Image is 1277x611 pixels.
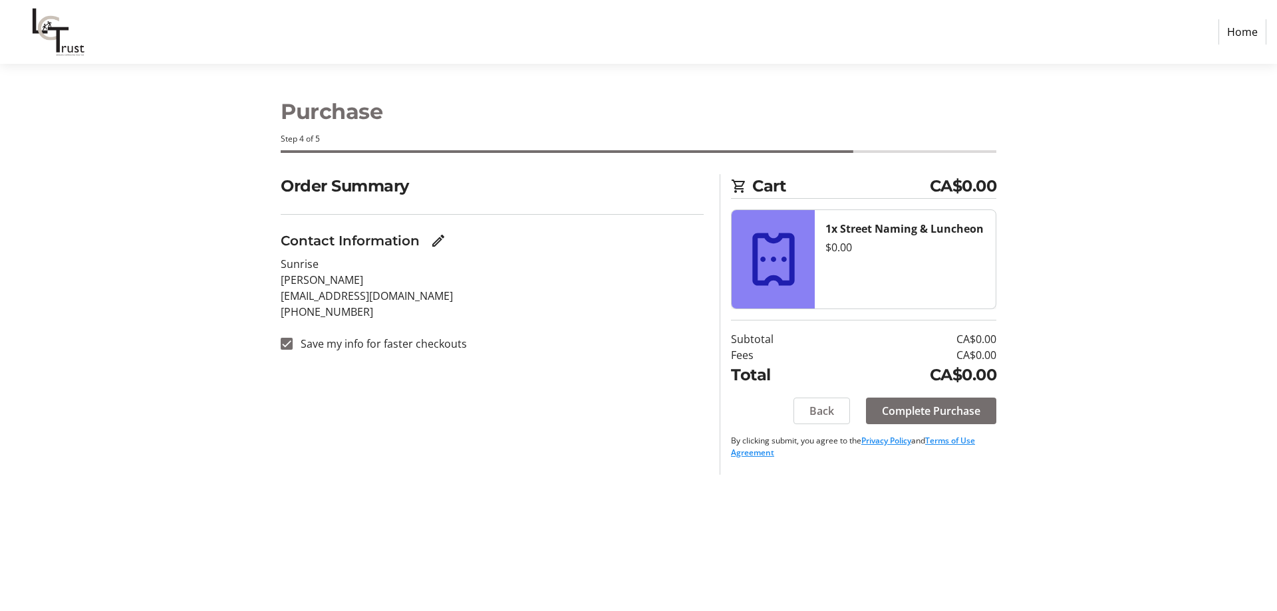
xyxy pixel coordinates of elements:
a: Privacy Policy [861,435,911,446]
h1: Purchase [281,96,996,128]
button: Back [793,398,850,424]
span: CA$0.00 [930,174,997,198]
p: [PHONE_NUMBER] [281,304,704,320]
p: By clicking submit, you agree to the and [731,435,996,459]
label: Save my info for faster checkouts [293,336,467,352]
p: [EMAIL_ADDRESS][DOMAIN_NAME] [281,288,704,304]
span: Back [809,403,834,419]
td: CA$0.00 [834,347,996,363]
a: Terms of Use Agreement [731,435,975,458]
td: CA$0.00 [834,363,996,387]
h2: Order Summary [281,174,704,198]
strong: 1x Street Naming & Luncheon [825,221,984,236]
td: Total [731,363,834,387]
button: Complete Purchase [866,398,996,424]
a: Home [1218,19,1266,45]
div: Step 4 of 5 [281,133,996,145]
img: LCT's Logo [11,5,105,59]
p: Sunrise [281,256,704,272]
span: Complete Purchase [882,403,980,419]
td: Subtotal [731,331,834,347]
div: $0.00 [825,239,985,255]
p: [PERSON_NAME] [281,272,704,288]
h3: Contact Information [281,231,420,251]
td: Fees [731,347,834,363]
span: Cart [752,174,930,198]
td: CA$0.00 [834,331,996,347]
